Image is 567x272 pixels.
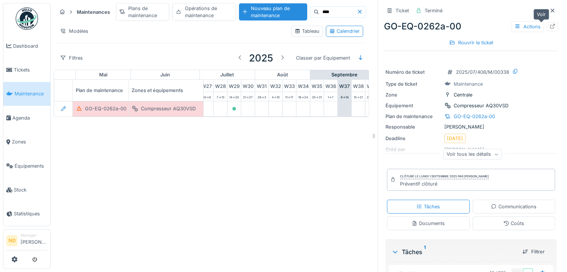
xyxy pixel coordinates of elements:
[454,91,472,98] div: Centrale
[269,92,282,101] div: 4 -> 10
[14,66,47,73] span: Tickets
[293,53,353,63] div: Classer par Équipement
[116,3,169,21] div: Plans de maintenance
[269,80,282,91] div: W 32
[384,20,558,33] div: GO-EQ-0262a-00
[16,7,38,30] img: Badge_color-CXgf-gQk.svg
[14,186,47,193] span: Stock
[73,80,147,101] div: Plan de maintenance
[491,203,536,210] div: Communications
[255,92,268,101] div: 28 -> 3
[385,80,441,88] div: Type de ticket
[227,92,241,101] div: 14 -> 20
[424,247,426,256] sup: 1
[447,135,463,142] div: [DATE]
[324,80,337,91] div: W 36
[519,247,548,257] div: Filtrer
[283,92,296,101] div: 11 -> 17
[352,80,365,91] div: W 38
[241,80,255,91] div: W 30
[400,174,489,179] div: Clôturé le lundi 1 septembre 2025 par [PERSON_NAME]
[385,123,441,130] div: Responsable
[385,135,441,142] div: Deadline
[3,34,50,58] a: Dashboard
[131,70,199,80] div: juin
[12,114,47,121] span: Agenda
[416,203,440,210] div: Tâches
[283,80,296,91] div: W 33
[85,105,126,112] div: GO-EQ-0262a-00
[400,180,489,187] div: Préventif clôturé
[227,80,241,91] div: W 29
[385,91,441,98] div: Zone
[454,113,495,120] div: GO-EQ-0262a-00
[503,220,524,227] div: Coûts
[249,52,273,64] h3: 2025
[214,80,227,91] div: W 28
[296,92,310,101] div: 18 -> 24
[76,70,130,80] div: mai
[21,233,47,249] li: [PERSON_NAME]
[200,92,213,101] div: 30 -> 6
[3,58,50,82] a: Tickets
[255,70,310,80] div: août
[74,9,113,16] strong: Maintenances
[21,233,47,238] div: Manager
[15,90,47,97] span: Maintenance
[338,80,351,91] div: W 37
[385,69,441,76] div: Numéro de ticket
[385,102,441,109] div: Équipement
[454,102,508,109] div: Compresseur AQ30VSD
[255,80,268,91] div: W 31
[15,162,47,170] span: Équipements
[3,130,50,154] a: Zones
[365,80,379,91] div: W 39
[6,233,47,250] a: ND Manager[PERSON_NAME]
[310,80,324,91] div: W 35
[412,220,445,227] div: Documents
[310,70,379,80] div: septembre
[446,38,496,48] div: Rouvrir le ticket
[456,69,509,76] div: 2025/07/408/M/00338
[385,113,441,120] div: Plan de maintenance
[3,202,50,226] a: Statistiques
[214,92,227,101] div: 7 -> 13
[172,3,236,21] div: Opérations de maintenance
[425,7,442,14] div: Terminé
[3,154,50,178] a: Équipements
[365,92,379,101] div: 22 -> 28
[57,53,86,63] div: Filtres
[443,149,502,160] div: Voir tous les détails
[511,21,544,32] div: Actions
[200,80,213,91] div: W 27
[385,123,557,130] div: [PERSON_NAME]
[141,105,196,112] div: Compresseur AQ30VSD
[296,80,310,91] div: W 34
[241,92,255,101] div: 21 -> 27
[57,26,92,37] div: Modèles
[391,247,516,256] div: Tâches
[329,28,360,35] div: Calendrier
[6,235,18,246] li: ND
[3,106,50,130] a: Agenda
[14,210,47,217] span: Statistiques
[352,92,365,101] div: 15 -> 21
[12,138,47,145] span: Zones
[454,80,483,88] div: Maintenance
[324,92,337,101] div: 1 -> 7
[239,3,307,20] div: Nouveau plan de maintenance
[294,28,319,35] div: Tableau
[200,70,255,80] div: juillet
[129,80,203,101] div: Zones et équipements
[338,92,351,101] div: 8 -> 14
[310,92,324,101] div: 25 -> 31
[3,178,50,202] a: Stock
[396,7,409,14] div: Ticket
[3,82,50,106] a: Maintenance
[533,9,549,20] div: Voir
[13,42,47,50] span: Dashboard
